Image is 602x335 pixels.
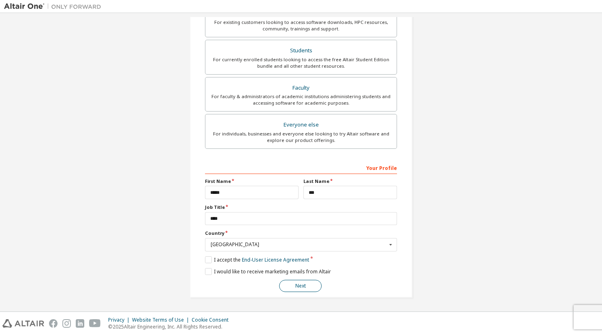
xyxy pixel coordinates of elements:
div: Your Profile [205,161,397,174]
p: © 2025 Altair Engineering, Inc. All Rights Reserved. [108,323,233,330]
label: Last Name [303,178,397,185]
label: Country [205,230,397,236]
label: Job Title [205,204,397,210]
img: youtube.svg [89,319,101,328]
label: First Name [205,178,299,185]
label: I accept the [205,256,309,263]
div: Students [210,45,392,56]
img: instagram.svg [62,319,71,328]
div: Cookie Consent [192,317,233,323]
div: For existing customers looking to access software downloads, HPC resources, community, trainings ... [210,19,392,32]
div: [GEOGRAPHIC_DATA] [211,242,387,247]
button: Next [279,280,322,292]
div: For currently enrolled students looking to access the free Altair Student Edition bundle and all ... [210,56,392,69]
img: Altair One [4,2,105,11]
img: facebook.svg [49,319,58,328]
img: altair_logo.svg [2,319,44,328]
div: For faculty & administrators of academic institutions administering students and accessing softwa... [210,93,392,106]
label: I would like to receive marketing emails from Altair [205,268,331,275]
div: Faculty [210,82,392,94]
div: For individuals, businesses and everyone else looking to try Altair software and explore our prod... [210,131,392,144]
img: linkedin.svg [76,319,84,328]
div: Website Terms of Use [132,317,192,323]
div: Privacy [108,317,132,323]
div: Everyone else [210,119,392,131]
a: End-User License Agreement [242,256,309,263]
